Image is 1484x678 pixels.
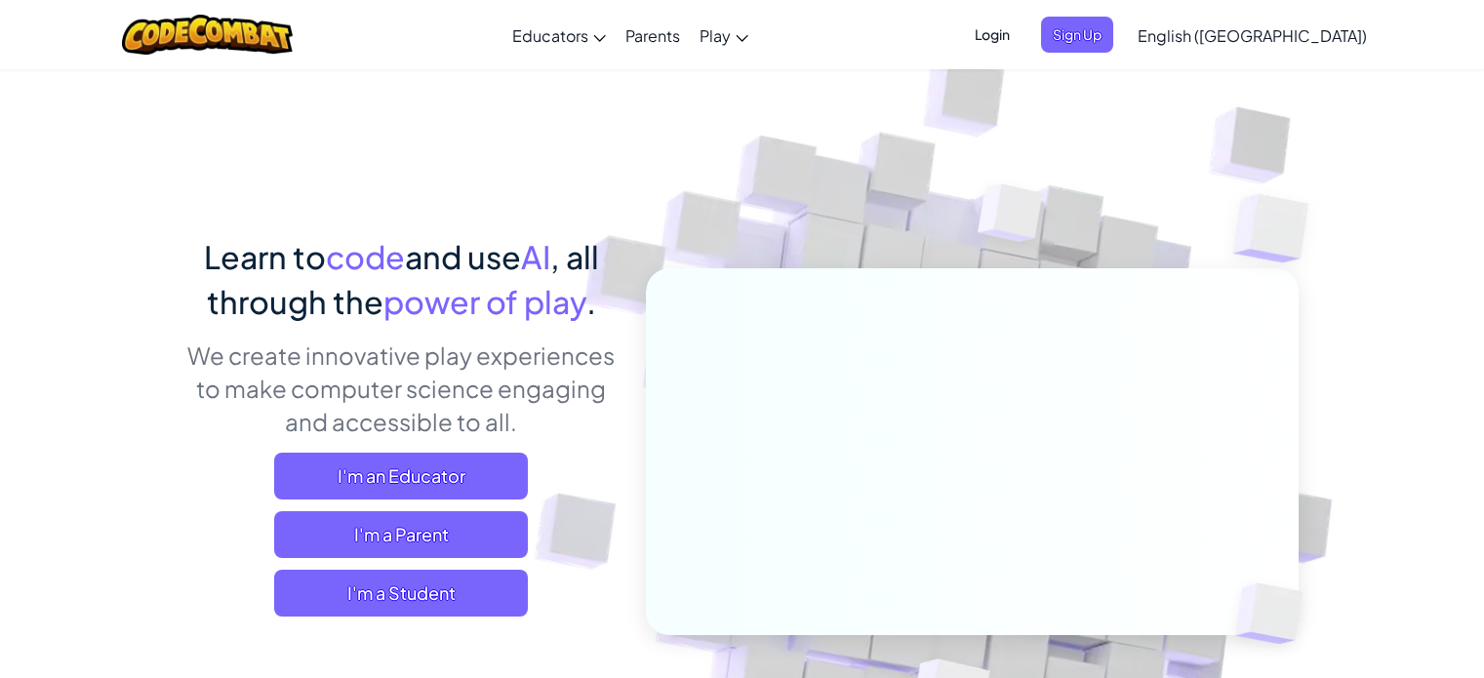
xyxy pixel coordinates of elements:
a: Parents [616,9,690,61]
p: We create innovative play experiences to make computer science engaging and accessible to all. [186,339,617,438]
span: . [586,282,596,321]
button: Login [963,17,1022,53]
span: power of play [383,282,586,321]
span: AI [521,237,550,276]
img: CodeCombat logo [122,15,293,55]
a: I'm an Educator [274,453,528,499]
a: English ([GEOGRAPHIC_DATA]) [1128,9,1377,61]
a: Educators [502,9,616,61]
img: Overlap cubes [1194,146,1363,311]
button: I'm a Student [274,570,528,617]
span: English ([GEOGRAPHIC_DATA]) [1138,25,1367,46]
button: Sign Up [1041,17,1113,53]
a: Play [690,9,758,61]
span: and use [405,237,521,276]
span: Play [700,25,731,46]
span: Educators [512,25,588,46]
span: code [326,237,405,276]
a: I'm a Parent [274,511,528,558]
span: Learn to [204,237,326,276]
img: Overlap cubes [941,145,1081,291]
